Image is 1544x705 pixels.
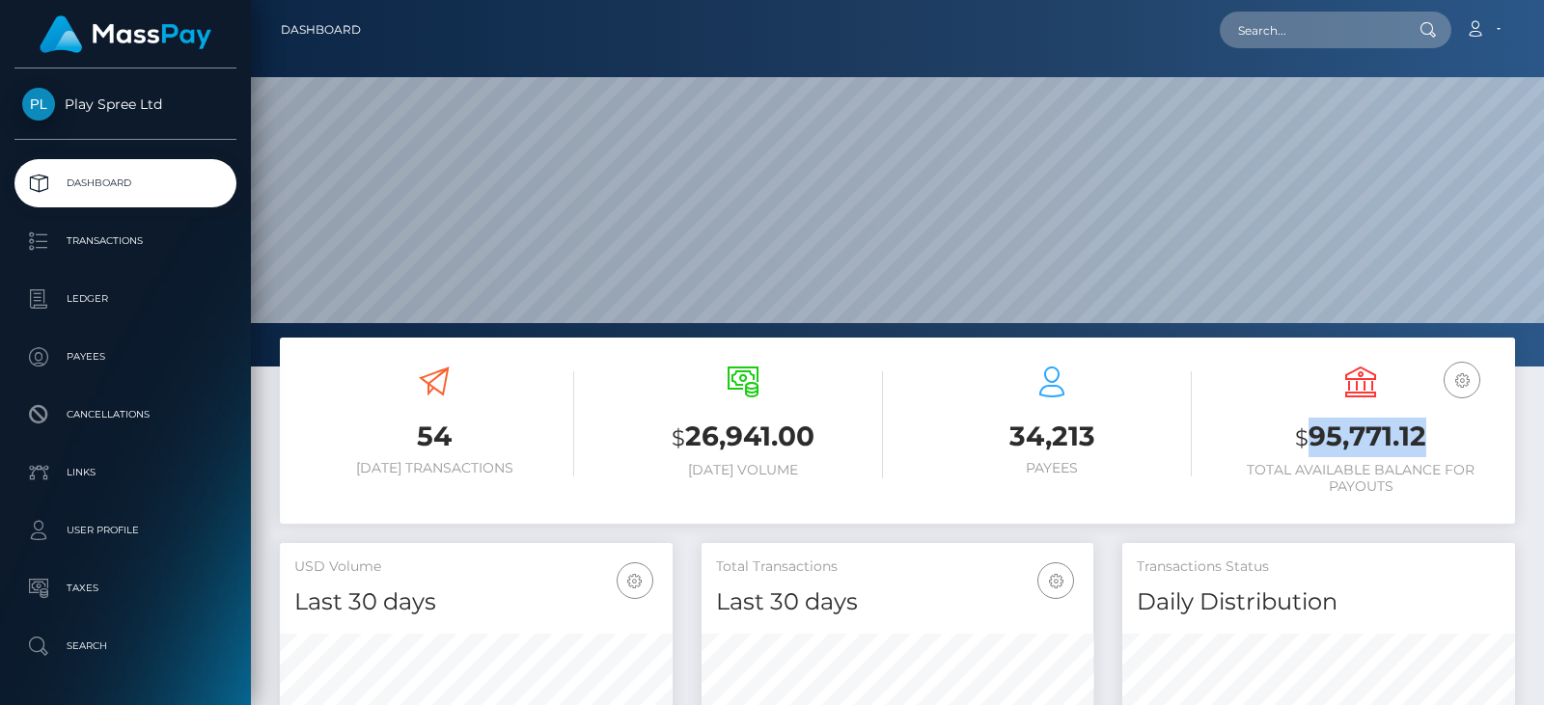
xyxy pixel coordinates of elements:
[22,516,229,545] p: User Profile
[1220,12,1401,48] input: Search...
[14,275,236,323] a: Ledger
[912,418,1192,455] h3: 34,213
[22,400,229,429] p: Cancellations
[22,285,229,313] p: Ledger
[14,564,236,612] a: Taxes
[22,574,229,603] p: Taxes
[22,88,55,121] img: Play Spree Ltd
[14,622,236,670] a: Search
[294,418,574,455] h3: 54
[716,585,1080,619] h4: Last 30 days
[603,418,883,457] h3: 26,941.00
[1221,418,1501,457] h3: 95,771.12
[912,460,1192,476] h6: Payees
[14,159,236,207] a: Dashboard
[672,424,685,451] small: $
[14,333,236,381] a: Payees
[294,557,658,577] h5: USD Volume
[14,391,236,439] a: Cancellations
[1137,585,1501,619] h4: Daily Distribution
[603,462,883,478] h6: [DATE] Volume
[294,585,658,619] h4: Last 30 days
[14,448,236,497] a: Links
[22,227,229,256] p: Transactions
[22,458,229,487] p: Links
[1295,424,1309,451] small: $
[22,342,229,371] p: Payees
[14,95,236,113] span: Play Spree Ltd
[281,10,361,50] a: Dashboard
[40,15,211,53] img: MassPay Logo
[1137,557,1501,577] h5: Transactions Status
[1221,462,1501,495] h6: Total Available Balance for Payouts
[716,557,1080,577] h5: Total Transactions
[22,169,229,198] p: Dashboard
[294,460,574,476] h6: [DATE] Transactions
[14,506,236,555] a: User Profile
[22,632,229,661] p: Search
[14,217,236,265] a: Transactions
